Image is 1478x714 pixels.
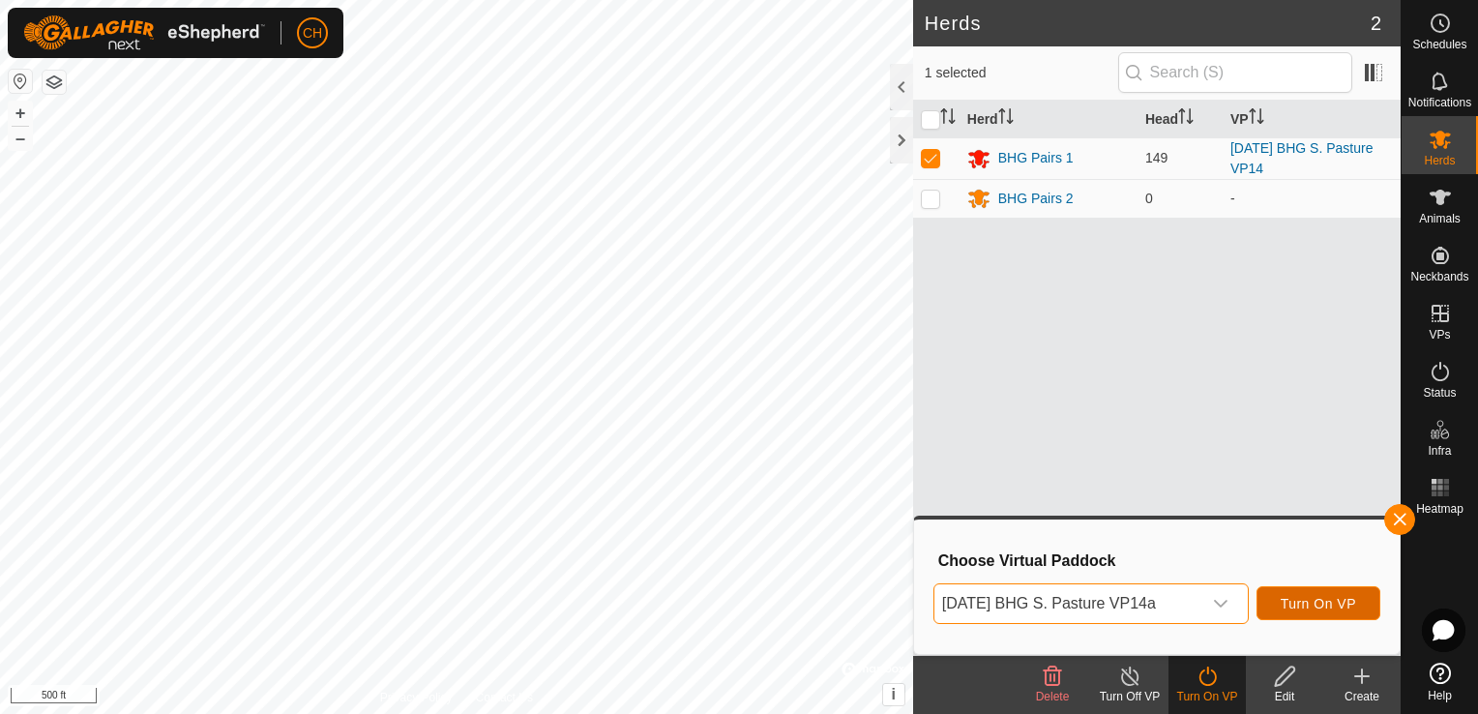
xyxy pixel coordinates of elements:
p-sorticon: Activate to sort [998,111,1014,127]
span: 0 [1145,191,1153,206]
span: VPs [1429,329,1450,341]
a: [DATE] BHG S. Pasture VP14 [1230,140,1374,176]
div: dropdown trigger [1201,584,1240,623]
button: i [883,684,904,705]
span: Neckbands [1410,271,1468,283]
td: - [1223,179,1401,218]
div: Edit [1246,688,1323,705]
span: 2025-08-12 BHG S. Pasture VP14a [934,584,1201,623]
span: Help [1428,690,1452,701]
span: 149 [1145,150,1168,165]
span: 2 [1371,9,1381,38]
span: Notifications [1408,97,1471,108]
span: Turn On VP [1281,596,1356,611]
h2: Herds [925,12,1371,35]
span: Infra [1428,445,1451,457]
a: Help [1402,655,1478,709]
input: Search (S) [1118,52,1352,93]
div: Turn Off VP [1091,688,1168,705]
button: Turn On VP [1256,586,1380,620]
p-sorticon: Activate to sort [1178,111,1194,127]
div: BHG Pairs 2 [998,189,1074,209]
div: BHG Pairs 1 [998,148,1074,168]
span: Heatmap [1416,503,1463,515]
a: Contact Us [476,689,533,706]
p-sorticon: Activate to sort [1249,111,1264,127]
th: VP [1223,101,1401,138]
button: – [9,127,32,150]
span: 1 selected [925,63,1118,83]
span: Animals [1419,213,1461,224]
span: Delete [1036,690,1070,703]
div: Create [1323,688,1401,705]
span: Schedules [1412,39,1466,50]
div: Turn On VP [1168,688,1246,705]
button: Map Layers [43,71,66,94]
img: Gallagher Logo [23,15,265,50]
span: i [892,686,896,702]
th: Herd [960,101,1138,138]
span: Herds [1424,155,1455,166]
p-sorticon: Activate to sort [940,111,956,127]
span: Status [1423,387,1456,399]
th: Head [1138,101,1223,138]
button: Reset Map [9,70,32,93]
a: Privacy Policy [380,689,453,706]
h3: Choose Virtual Paddock [938,551,1380,570]
span: CH [303,23,322,44]
button: + [9,102,32,125]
